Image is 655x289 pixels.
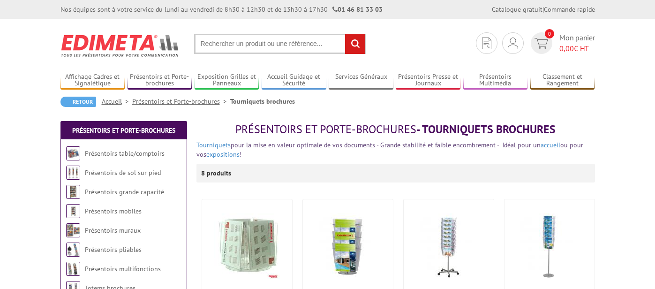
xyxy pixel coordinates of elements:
a: Présentoirs Multimédia [463,73,528,88]
img: Edimeta [60,28,180,63]
div: | [492,5,595,14]
span: Mon panier [559,32,595,54]
a: Présentoirs et Porte-brochures [132,97,230,106]
a: Tourniquets [196,141,231,149]
a: Présentoirs grande capacité [85,188,164,196]
img: Présentoirs table/comptoirs [66,146,80,160]
input: Rechercher un produit ou une référence... [194,34,366,54]
a: Présentoirs Presse et Journaux [396,73,460,88]
a: Accueil Guidage et Sécurité [262,73,326,88]
img: devis rapide [508,38,518,49]
a: Services Généraux [329,73,393,88]
span: € HT [559,43,595,54]
div: Nos équipes sont à votre service du lundi au vendredi de 8h30 à 12h30 et de 13h30 à 17h30 [60,5,383,14]
img: Tourniquet sur pied pour brochures 15 cases A4 Pied fixe [517,213,582,279]
span: 0 [545,29,554,38]
img: Présentoirs mobiles [66,204,80,218]
a: Affichage Cadres et Signalétique [60,73,125,88]
a: Présentoirs de sol sur pied [85,168,161,177]
a: Présentoirs et Porte-brochures [72,126,175,135]
p: 8 produits [201,164,236,183]
img: Tourniquet comptoir rotatif pour brochures 9 cases A4 [315,213,381,279]
a: Catalogue gratuit [492,5,542,14]
img: Présentoirs grande capacité [66,185,80,199]
strong: 01 46 81 33 03 [332,5,383,14]
img: Tourniquet mobile avec roulettes pour brochures 32 cases A4 [416,213,482,279]
a: Présentoirs et Porte-brochures [128,73,192,88]
a: Retour [60,97,96,107]
a: Exposition Grilles et Panneaux [195,73,259,88]
img: Porte-Brochures Rotatifs Taymar® Multi-cases de table [214,213,280,279]
span: Présentoirs et Porte-brochures [235,122,416,137]
a: accueil [541,141,560,149]
h1: - Tourniquets brochures [196,123,595,136]
li: Tourniquets brochures [230,97,295,106]
span: 0,00 [559,44,574,53]
a: Commande rapide [544,5,595,14]
a: Accueil [102,97,132,106]
input: rechercher [345,34,365,54]
font: pour la mise en valeur optimale de vos documents - Grande stabilité et faible encombrement - Idéa... [196,141,583,159]
a: expositions [206,150,240,159]
img: Présentoirs de sol sur pied [66,166,80,180]
img: devis rapide [482,38,491,49]
a: Classement et Rangement [530,73,595,88]
img: devis rapide [535,38,548,49]
a: Présentoirs mobiles [85,207,142,215]
a: devis rapide 0 Mon panier 0,00€ HT [528,32,595,54]
a: Présentoirs table/comptoirs [85,149,165,158]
